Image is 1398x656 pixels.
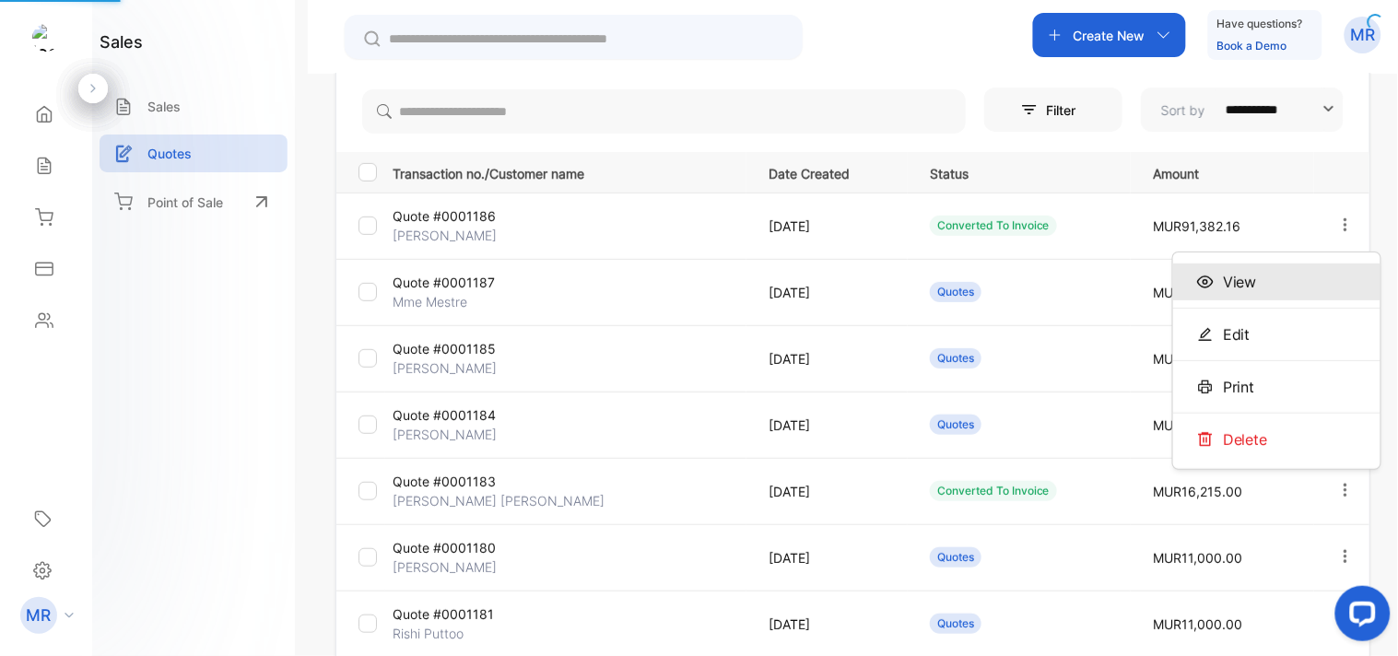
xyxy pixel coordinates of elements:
span: View [1223,271,1257,293]
p: [PERSON_NAME] [393,226,511,245]
p: Have questions? [1217,15,1303,33]
p: Quote #0001186 [393,206,511,226]
p: [DATE] [769,283,892,302]
p: Status [930,160,1115,183]
p: [PERSON_NAME] [393,557,511,577]
p: Quote #0001184 [393,405,511,425]
p: [DATE] [769,349,892,369]
p: Quote #0001181 [393,604,511,624]
p: Quote #0001183 [393,472,511,491]
span: MUR11,000.00 [1153,616,1242,632]
div: Quotes [930,282,981,302]
p: Date Created [769,160,892,183]
p: [DATE] [769,482,892,501]
a: Quotes [100,135,288,172]
h1: sales [100,29,143,54]
p: Transaction no./Customer name [393,160,746,183]
p: Quote #0001180 [393,538,511,557]
p: Point of Sale [147,193,223,212]
p: Create New [1074,26,1145,45]
p: MR [1351,23,1376,47]
button: Create New [1033,13,1186,57]
button: MR [1345,13,1381,57]
p: [DATE] [769,615,892,634]
div: Converted To Invoice [930,216,1057,236]
p: [PERSON_NAME] [393,358,511,378]
p: [DATE] [769,548,892,568]
a: Sales [100,88,288,125]
a: Book a Demo [1217,39,1287,53]
p: Amount [1153,160,1298,183]
iframe: LiveChat chat widget [1321,579,1398,656]
p: Quote #0001187 [393,273,511,292]
img: logo [32,24,60,52]
a: Point of Sale [100,182,288,222]
span: MUR91,382.16 [1153,218,1240,234]
p: Mme Mestre [393,292,511,311]
div: Quotes [930,348,981,369]
p: [PERSON_NAME] [393,425,511,444]
span: MUR89,775.00 [1153,285,1245,300]
div: Quotes [930,415,981,435]
button: Sort by [1141,88,1344,132]
p: Rishi Puttoo [393,624,511,643]
span: MUR131,905.00 [1153,351,1251,367]
p: [DATE] [769,416,892,435]
p: [DATE] [769,217,892,236]
p: Quote #0001185 [393,339,511,358]
span: MUR26,450.00 [1153,417,1246,433]
div: Quotes [930,614,981,634]
div: Converted To Invoice [930,481,1057,501]
p: Quotes [147,144,192,163]
p: [PERSON_NAME] [PERSON_NAME] [393,491,605,510]
span: Delete [1223,428,1268,451]
span: MUR16,215.00 [1153,484,1242,499]
div: Quotes [930,547,981,568]
span: MUR11,000.00 [1153,550,1242,566]
span: Edit [1223,323,1251,346]
p: MR [27,603,52,627]
p: Sort by [1161,100,1205,120]
p: Sales [147,97,181,116]
span: Print [1223,376,1255,398]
